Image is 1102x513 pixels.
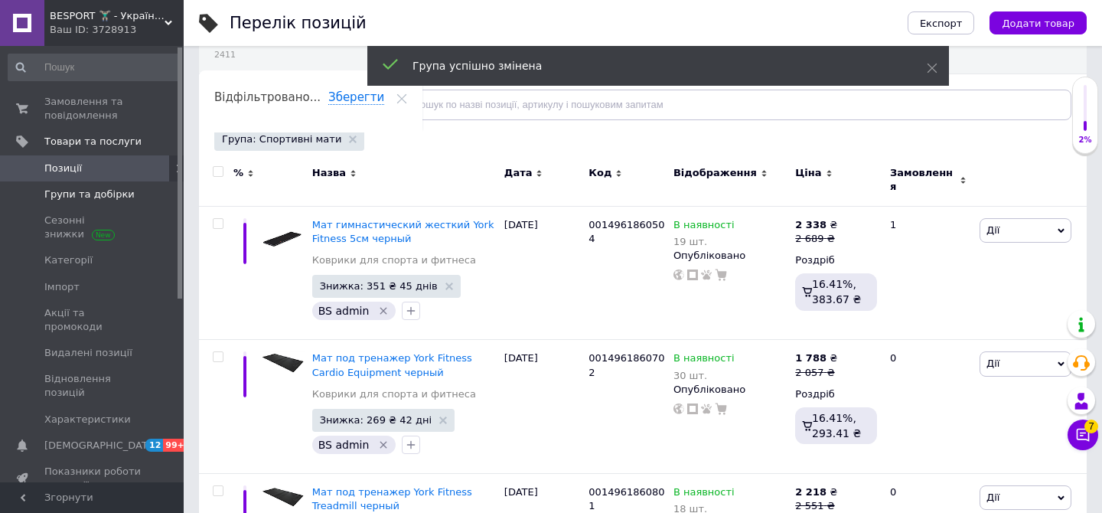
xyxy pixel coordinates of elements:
[44,188,135,201] span: Групи та добірки
[1084,420,1098,433] span: 7
[986,224,999,236] span: Дії
[44,135,142,149] span: Товари та послуги
[673,383,787,397] div: Опубліковано
[1073,135,1097,145] div: 2%
[163,439,188,452] span: 99+
[1002,18,1074,29] span: Додати товар
[44,465,142,492] span: Показники роботи компанії
[44,162,82,175] span: Позиції
[795,499,837,513] div: 2 551 ₴
[318,305,370,317] span: BS admin
[795,166,821,180] span: Ціна
[44,306,142,334] span: Акції та промокоди
[504,166,533,180] span: Дата
[377,305,390,317] svg: Видалити мітку
[795,352,826,364] b: 1 788
[44,253,93,267] span: Категорії
[673,219,735,235] span: В наявності
[44,214,142,241] span: Сезонні знижки
[312,486,472,511] a: Мат под тренажер York Fitness Treadmill черный
[50,23,184,37] div: Ваш ID: 3728913
[145,439,163,452] span: 12
[233,166,243,180] span: %
[44,413,131,426] span: Характеристики
[588,352,664,377] span: 0014961860702
[673,249,787,263] div: Опубліковано
[377,439,390,451] svg: Видалити мітку
[890,166,956,194] span: Замовлення
[500,206,585,340] div: [DATE]
[673,370,735,381] div: 30 шт.
[795,219,826,230] b: 2 338
[795,485,837,499] div: ₴
[881,340,976,474] div: 0
[986,358,999,369] span: Дії
[795,486,826,498] b: 2 218
[320,415,432,425] span: Знижка: 269 ₴ 42 дні
[50,9,165,23] span: BESPORT 🏋🏻‍♂️ - Український бренд спорттоварів 🇺🇦
[312,219,494,244] a: Мат гимнастический жесткий York Fitness 5см черный
[312,352,472,377] a: Мат под тренажер York Fitness Cardio Equipment черный
[222,132,341,146] span: Група: Спортивні мати
[795,218,837,232] div: ₴
[312,166,346,180] span: Назва
[673,352,735,368] span: В наявності
[386,90,1071,120] input: Пошук по назві позиції, артикулу і пошуковим запитам
[44,95,142,123] span: Замовлення та повідомлення
[44,439,158,453] span: [DEMOGRAPHIC_DATA]
[920,18,963,29] span: Експорт
[812,412,861,439] span: 16.41%, 293.41 ₴
[320,281,438,291] span: Знижка: 351 ₴ 45 днів
[908,11,975,34] button: Експорт
[588,166,611,180] span: Код
[260,351,305,373] img: Мат под тренажер York Fitness Cardio Equipment черный
[260,485,305,508] img: Мат под тренажер York Fitness Treadmill черный
[795,232,837,246] div: 2 689 ₴
[214,49,236,60] span: 2411
[990,11,1087,34] button: Додати товар
[673,486,735,502] span: В наявності
[795,253,877,267] div: Роздріб
[44,280,80,294] span: Імпорт
[673,236,735,247] div: 19 шт.
[328,90,384,105] span: Зберегти
[673,166,757,180] span: Відображення
[44,372,142,400] span: Відновлення позицій
[588,219,664,244] span: 0014961860504
[44,346,132,360] span: Видалені позиції
[214,90,321,104] span: Відфільтровано...
[312,387,476,401] a: Коврики для спорта и фитнеса
[500,340,585,474] div: [DATE]
[812,278,861,306] span: 16.41%, 383.67 ₴
[795,387,877,401] div: Роздріб
[318,439,370,451] span: BS admin
[881,206,976,340] div: 1
[795,366,837,380] div: 2 057 ₴
[230,15,367,31] div: Перелік позицій
[260,218,305,263] img: Мат гимнастический жесткий York Fitness 5см черный
[795,351,837,365] div: ₴
[1068,420,1098,450] button: Чат з покупцем7
[8,54,181,81] input: Пошук
[412,58,888,74] div: Група успішно змінена
[588,486,664,511] span: 0014961860801
[986,492,999,503] span: Дії
[312,253,476,267] a: Коврики для спорта и фитнеса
